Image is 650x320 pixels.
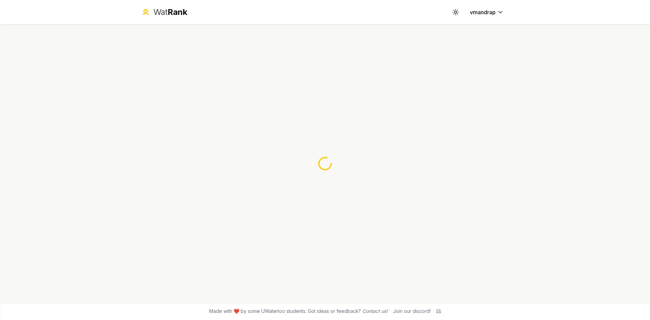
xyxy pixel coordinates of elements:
[209,308,388,315] span: Made with ❤️ by some UWaterloo students. Got ideas or feedback?
[168,7,187,17] span: Rank
[362,308,388,314] a: Contact us!
[464,6,509,18] button: vmandrap
[393,308,431,315] div: Join our discord!
[153,7,187,18] div: Wat
[470,8,496,16] span: vmandrap
[141,7,187,18] a: WatRank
